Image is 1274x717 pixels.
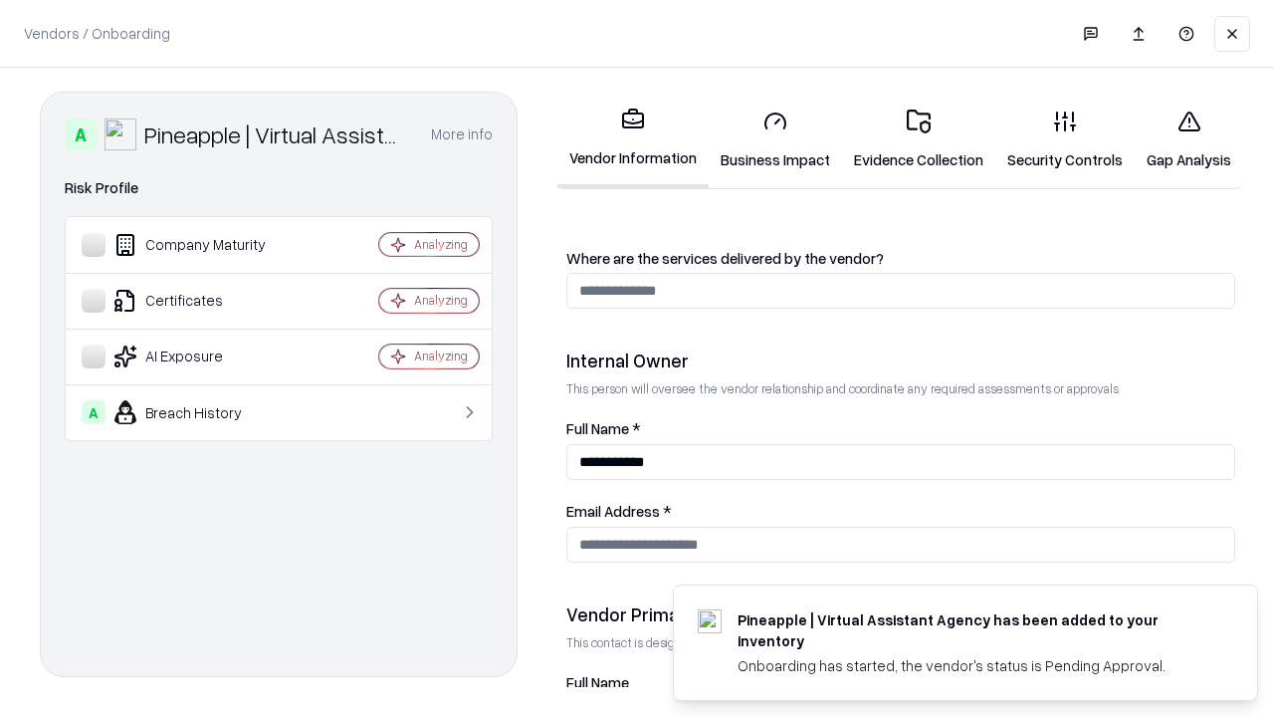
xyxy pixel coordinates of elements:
p: This contact is designated to receive the assessment request from Shift [566,634,1235,651]
div: Risk Profile [65,176,493,200]
div: Analyzing [414,292,468,309]
button: More info [431,117,493,152]
a: Vendor Information [557,92,709,188]
p: Vendors / Onboarding [24,23,170,44]
a: Evidence Collection [842,94,995,186]
div: Company Maturity [82,233,319,257]
div: Vendor Primary Contact [566,602,1235,626]
div: A [82,400,106,424]
label: Full Name * [566,421,1235,436]
label: Where are the services delivered by the vendor? [566,251,1235,266]
label: Full Name [566,675,1235,690]
a: Security Controls [995,94,1135,186]
a: Gap Analysis [1135,94,1243,186]
div: Analyzing [414,348,468,364]
img: trypineapple.com [698,609,722,633]
div: Onboarding has started, the vendor's status is Pending Approval. [738,655,1209,676]
div: Pineapple | Virtual Assistant Agency has been added to your inventory [738,609,1209,651]
div: A [65,119,97,150]
div: Analyzing [414,236,468,253]
p: This person will oversee the vendor relationship and coordinate any required assessments or appro... [566,380,1235,397]
div: Certificates [82,289,319,313]
img: Pineapple | Virtual Assistant Agency [105,119,136,150]
div: Internal Owner [566,349,1235,372]
div: Pineapple | Virtual Assistant Agency [144,119,407,150]
div: Breach History [82,400,319,424]
a: Business Impact [709,94,842,186]
div: AI Exposure [82,345,319,368]
label: Email Address * [566,504,1235,519]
